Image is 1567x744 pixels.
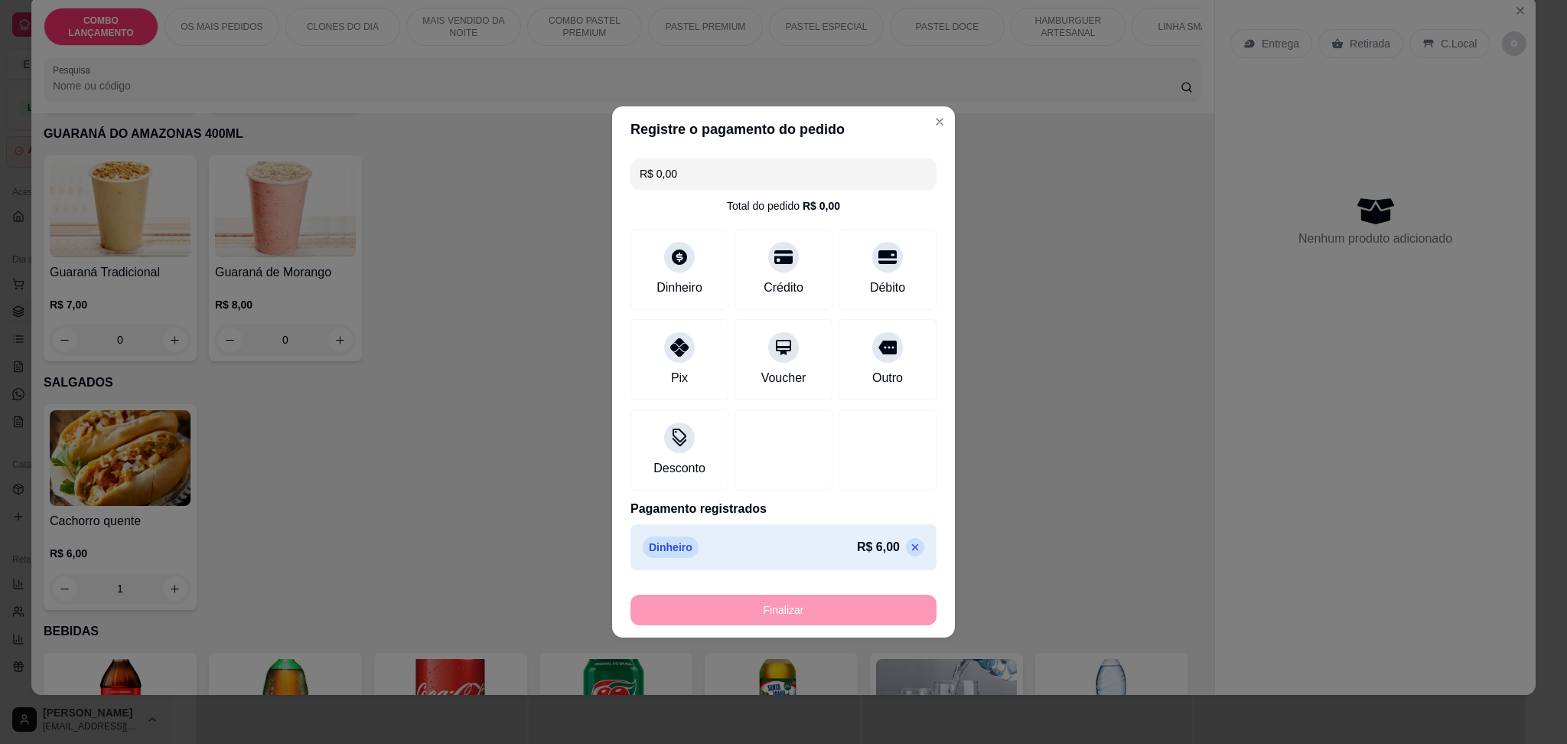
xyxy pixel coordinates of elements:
div: Pix [671,369,688,387]
div: Outro [872,369,903,387]
header: Registre o pagamento do pedido [612,106,955,152]
div: Desconto [653,459,705,478]
div: Crédito [764,279,803,297]
button: Close [927,109,952,134]
div: Total do pedido [727,198,840,214]
p: R$ 6,00 [857,538,900,556]
div: Dinheiro [656,279,702,297]
p: Pagamento registrados [630,500,937,518]
p: Dinheiro [643,537,699,558]
div: Débito [870,279,905,297]
div: R$ 0,00 [803,198,840,214]
div: Voucher [761,369,806,387]
input: Ex.: hambúrguer de cordeiro [640,158,927,189]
